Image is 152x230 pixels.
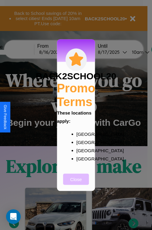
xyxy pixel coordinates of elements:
[76,138,88,146] p: [GEOGRAPHIC_DATA]
[63,173,89,185] button: Close
[76,154,88,163] p: [GEOGRAPHIC_DATA]
[57,81,95,108] h2: Promo Terms
[57,110,92,123] b: These locations apply:
[3,105,7,129] div: Give Feedback
[76,146,88,154] p: [GEOGRAPHIC_DATA]
[36,71,116,81] h3: BACK2SCHOOL20
[76,130,88,138] p: [GEOGRAPHIC_DATA]
[6,209,21,224] div: Open Intercom Messenger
